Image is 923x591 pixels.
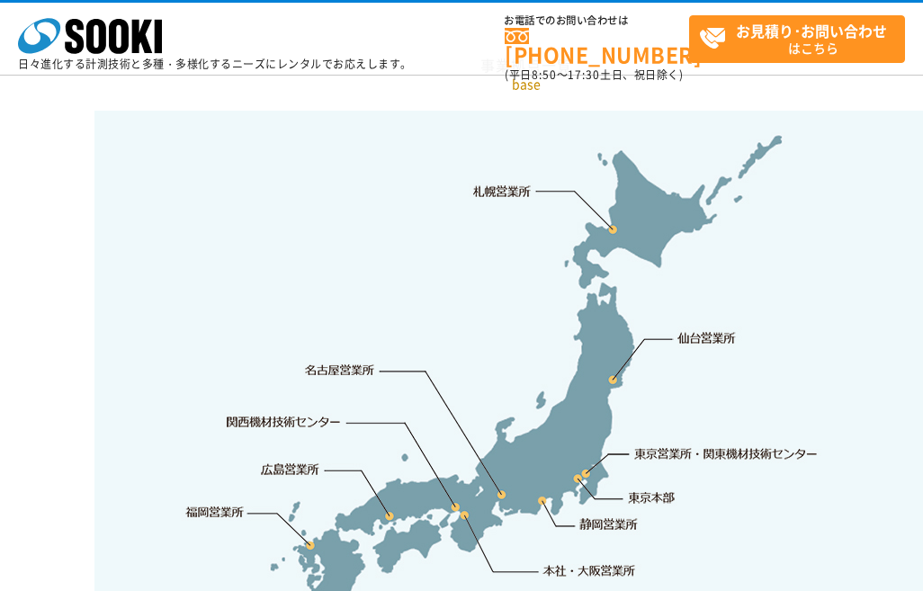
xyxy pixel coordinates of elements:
[629,489,676,507] a: 東京本部
[568,67,600,83] span: 17:30
[305,362,375,380] a: 名古屋営業所
[699,16,904,61] span: はこちら
[505,15,689,26] span: お電話でのお問い合わせは
[635,444,820,462] a: 東京営業所・関東機材技術センター
[185,503,244,521] a: 福岡営業所
[505,28,689,65] a: [PHONE_NUMBER]
[542,561,636,579] a: 本社・大阪営業所
[736,20,887,41] strong: お見積り･お問い合わせ
[262,460,320,478] a: 広島営業所
[505,67,683,83] span: (平日 ～ 土日、祝日除く)
[473,182,532,200] a: 札幌営業所
[227,413,341,431] a: 関西機材技術センター
[689,15,905,63] a: お見積り･お問い合わせはこちら
[677,329,736,347] a: 仙台営業所
[18,58,412,69] p: 日々進化する計測技術と多種・多様化するニーズにレンタルでお応えします。
[532,67,557,83] span: 8:50
[579,515,638,533] a: 静岡営業所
